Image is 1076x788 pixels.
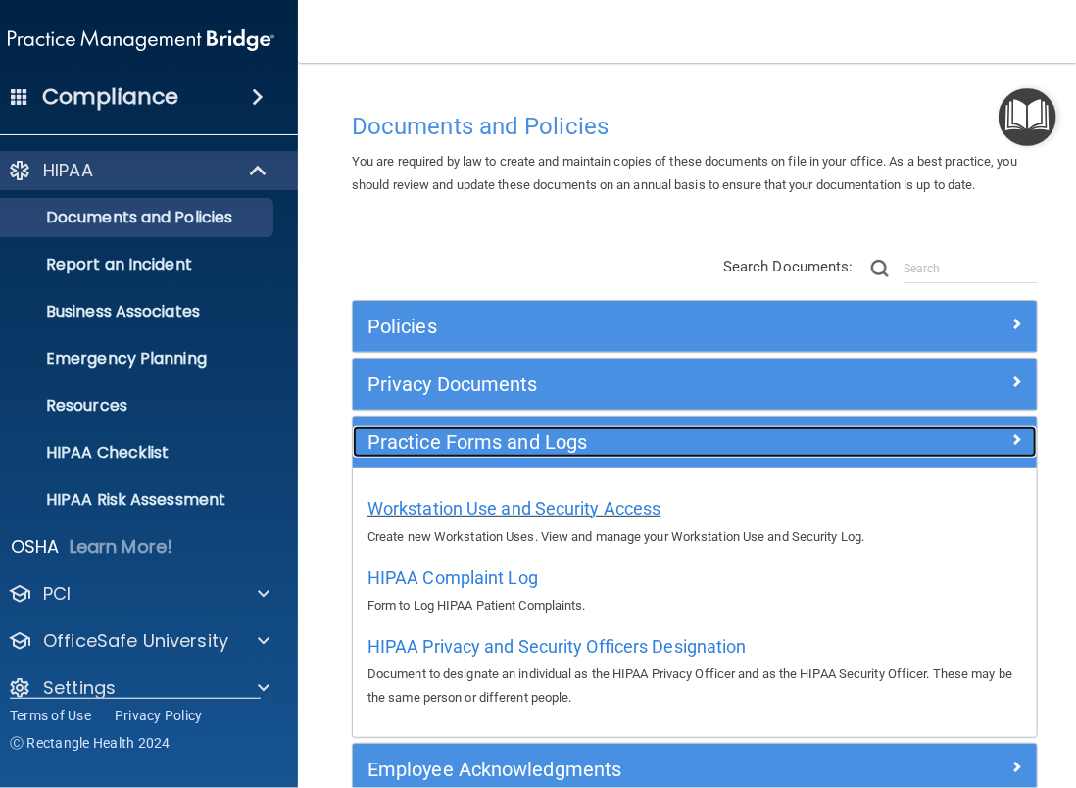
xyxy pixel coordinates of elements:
span: HIPAA Privacy and Security Officers Designation [367,636,747,657]
a: Privacy Policy [115,706,203,725]
p: PCI [43,582,71,606]
a: Practice Forms and Logs [367,426,1022,458]
a: Terms of Use [10,706,91,725]
a: HIPAA Privacy and Security Officers Designation [367,641,747,656]
p: Settings [43,676,116,700]
h4: Compliance [42,83,178,111]
p: OSHA [11,535,60,559]
a: Privacy Documents [367,369,1022,400]
span: HIPAA Complaint Log [367,567,538,588]
button: Open Resource Center [999,88,1056,146]
a: HIPAA Complaint Log [367,572,538,587]
a: OfficeSafe University [8,629,269,653]
span: Search Documents: [723,258,854,275]
h5: Employee Acknowledgments [367,759,852,780]
h4: Documents and Policies [352,114,1038,139]
p: Create new Workstation Uses. View and manage your Workstation Use and Security Log. [367,525,1022,549]
a: PCI [8,582,269,606]
p: HIPAA [43,159,93,182]
p: Learn More! [70,535,173,559]
a: Employee Acknowledgments [367,754,1022,785]
h5: Practice Forms and Logs [367,431,852,453]
span: Workstation Use and Security Access [367,498,661,518]
a: HIPAA [8,159,269,182]
p: Document to designate an individual as the HIPAA Privacy Officer and as the HIPAA Security Office... [367,663,1022,710]
p: Form to Log HIPAA Patient Complaints. [367,594,1022,617]
a: Settings [8,676,269,700]
h5: Privacy Documents [367,373,852,395]
img: PMB logo [8,21,274,60]
span: Ⓒ Rectangle Health 2024 [10,733,171,753]
a: Policies [367,311,1022,342]
input: Search [904,254,1038,283]
p: OfficeSafe University [43,629,228,653]
span: You are required by law to create and maintain copies of these documents on file in your office. ... [352,154,1017,192]
h5: Policies [367,316,852,337]
img: ic-search.3b580494.png [871,260,889,277]
a: Workstation Use and Security Access [367,503,661,517]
